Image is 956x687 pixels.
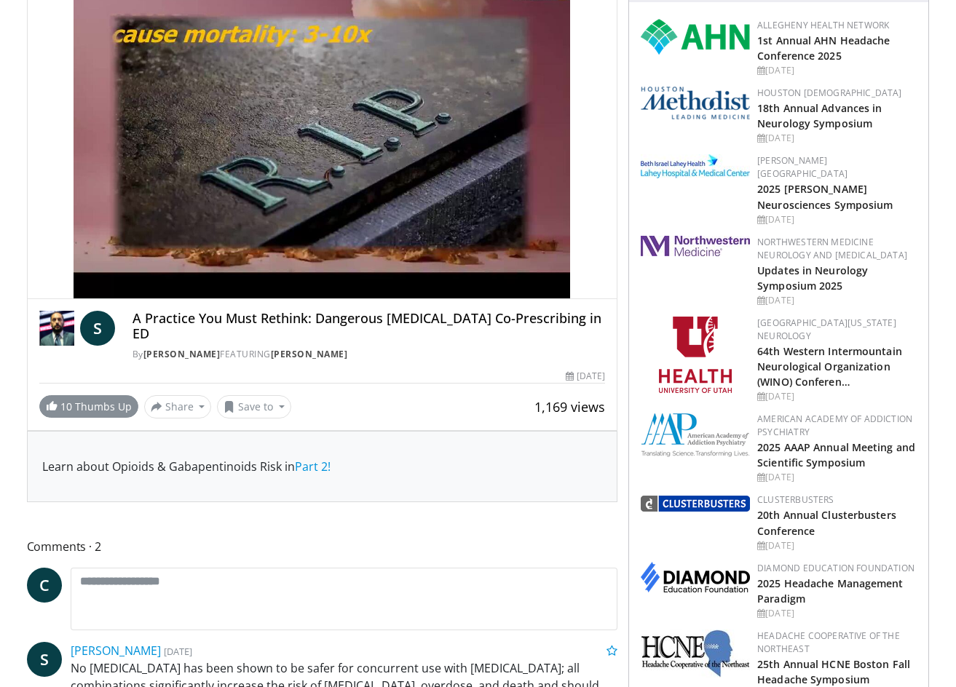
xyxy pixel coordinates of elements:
div: [DATE] [757,607,917,620]
h4: A Practice You Must Rethink: Dangerous [MEDICAL_DATA] Co-Prescribing in ED [133,311,605,342]
a: 64th Western Intermountain Neurological Organization (WINO) Conferen… [757,344,902,389]
span: Comments 2 [27,537,618,556]
span: 1,169 views [534,398,605,416]
a: S [27,642,62,677]
img: f6362829-b0a3-407d-a044-59546adfd345.png.150x105_q85_autocrop_double_scale_upscale_version-0.2.png [659,317,732,393]
a: 18th Annual Advances in Neurology Symposium [757,101,882,130]
img: 5e4488cc-e109-4a4e-9fd9-73bb9237ee91.png.150x105_q85_autocrop_double_scale_upscale_version-0.2.png [641,87,750,119]
a: Northwestern Medicine Neurology and [MEDICAL_DATA] [757,236,907,261]
div: [DATE] [757,213,917,226]
a: [PERSON_NAME] [143,348,221,360]
small: [DATE] [164,645,192,658]
a: Allegheny Health Network [757,19,889,31]
a: 2025 AAAP Annual Meeting and Scientific Symposium [757,440,915,469]
a: S [80,311,115,346]
p: Learn about Opioids & Gabapentinoids Risk in [42,458,603,475]
a: Clusterbusters [757,493,834,506]
img: d0406666-9e5f-4b94-941b-f1257ac5ccaf.png.150x105_q85_autocrop_double_scale_upscale_version-0.2.png [641,562,750,592]
img: 628ffacf-ddeb-4409-8647-b4d1102df243.png.150x105_q85_autocrop_double_scale_upscale_version-0.2.png [641,19,750,55]
div: By FEATURING [133,348,605,361]
div: [DATE] [757,471,917,484]
img: Dr. Sergey Motov [39,311,74,346]
img: e7977282-282c-4444-820d-7cc2733560fd.jpg.150x105_q85_autocrop_double_scale_upscale_version-0.2.jpg [641,154,750,178]
a: 20th Annual Clusterbusters Conference [757,508,896,537]
div: [DATE] [757,132,917,145]
a: 2025 Headache Management Paradigm [757,576,903,605]
a: Diamond Education Foundation [757,562,914,574]
div: [DATE] [757,390,917,403]
a: American Academy of Addiction Psychiatry [757,413,912,438]
a: Headache Cooperative of the Northeast [757,630,900,655]
img: d3be30b6-fe2b-4f13-a5b4-eba975d75fdd.png.150x105_q85_autocrop_double_scale_upscale_version-0.2.png [641,496,750,512]
a: 1st Annual AHN Headache Conference 2025 [757,33,890,63]
div: [DATE] [566,370,605,383]
a: Part 2! [295,458,331,474]
a: Houston [DEMOGRAPHIC_DATA] [757,87,901,99]
span: 10 [60,400,72,413]
a: [GEOGRAPHIC_DATA][US_STATE] Neurology [757,317,896,342]
a: 10 Thumbs Up [39,395,138,418]
a: [PERSON_NAME] [271,348,348,360]
a: 2025 [PERSON_NAME] Neurosciences Symposium [757,182,893,211]
a: [PERSON_NAME] [71,643,161,659]
div: [DATE] [757,539,917,552]
img: 2a462fb6-9365-492a-ac79-3166a6f924d8.png.150x105_q85_autocrop_double_scale_upscale_version-0.2.jpg [641,236,750,256]
div: [DATE] [757,64,917,77]
a: 25th Annual HCNE Boston Fall Headache Symposium [757,657,910,686]
div: [DATE] [757,294,917,307]
a: C [27,568,62,603]
a: [PERSON_NAME][GEOGRAPHIC_DATA] [757,154,848,180]
button: Share [144,395,212,418]
img: 6c52f715-17a6-4da1-9b6c-8aaf0ffc109f.jpg.150x105_q85_autocrop_double_scale_upscale_version-0.2.jpg [641,630,750,678]
img: f7c290de-70ae-47e0-9ae1-04035161c232.png.150x105_q85_autocrop_double_scale_upscale_version-0.2.png [641,413,750,457]
a: Updates in Neurology Symposium 2025 [757,263,868,293]
button: Save to [217,395,291,418]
